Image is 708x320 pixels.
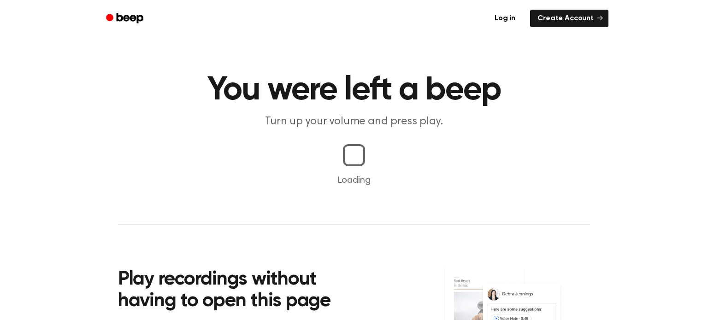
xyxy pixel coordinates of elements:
[530,10,608,27] a: Create Account
[100,10,152,28] a: Beep
[485,8,525,29] a: Log in
[177,114,531,129] p: Turn up your volume and press play.
[118,269,366,313] h2: Play recordings without having to open this page
[118,74,590,107] h1: You were left a beep
[11,174,697,187] p: Loading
